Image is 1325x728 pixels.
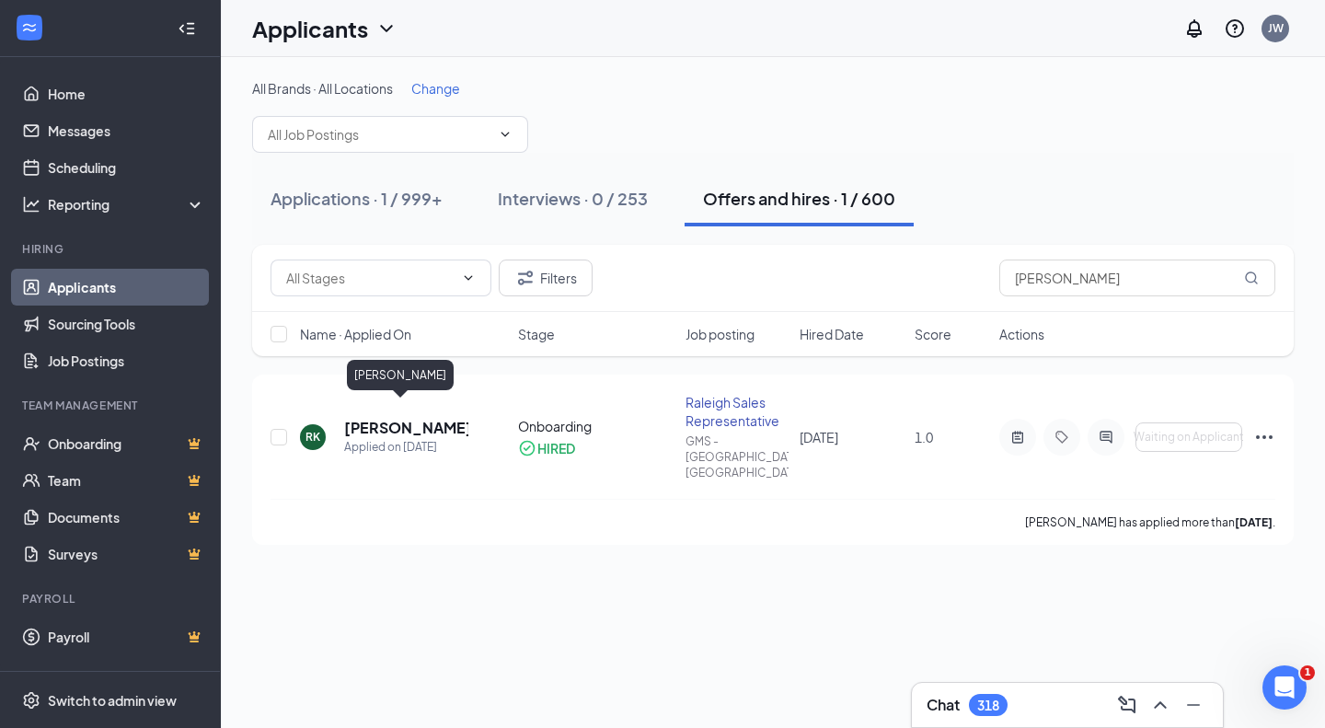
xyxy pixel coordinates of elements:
button: Waiting on Applicant [1135,422,1242,452]
button: ComposeMessage [1112,690,1142,720]
h3: Chat [927,695,960,715]
span: All Brands · All Locations [252,80,393,97]
svg: ChevronDown [461,271,476,285]
a: OnboardingCrown [48,425,205,462]
p: [PERSON_NAME] has applied more than . [1025,514,1275,530]
div: Applied on [DATE] [344,438,468,456]
b: [DATE] [1235,515,1273,529]
svg: CheckmarkCircle [518,439,536,457]
a: Applicants [48,269,205,306]
div: [PERSON_NAME] [347,360,454,390]
div: JW [1268,20,1284,36]
input: Search in offers and hires [999,260,1275,296]
svg: ComposeMessage [1116,694,1138,716]
button: Minimize [1179,690,1208,720]
a: Messages [48,112,205,149]
svg: Ellipses [1253,426,1275,448]
svg: MagnifyingGlass [1244,271,1259,285]
span: 1.0 [915,429,933,445]
span: Name · Applied On [300,325,411,343]
svg: ChevronDown [498,127,513,142]
svg: Tag [1051,430,1073,445]
input: All Job Postings [268,124,490,144]
h5: [PERSON_NAME] [344,418,468,438]
a: Sourcing Tools [48,306,205,342]
a: PayrollCrown [48,618,205,655]
input: All Stages [286,268,454,288]
svg: Notifications [1183,17,1205,40]
div: Onboarding [518,417,674,435]
a: DocumentsCrown [48,499,205,536]
div: Raleigh Sales Representative [686,393,789,430]
span: Stage [518,325,555,343]
a: Job Postings [48,342,205,379]
svg: ChevronUp [1149,694,1171,716]
button: Filter Filters [499,260,593,296]
div: GMS - [GEOGRAPHIC_DATA], [GEOGRAPHIC_DATA] [686,433,789,480]
h1: Applicants [252,13,368,44]
span: Waiting on Applicant [1134,431,1244,444]
a: Scheduling [48,149,205,186]
span: 1 [1300,665,1315,680]
div: Interviews · 0 / 253 [498,187,648,210]
div: 318 [977,698,999,713]
svg: Collapse [178,19,196,38]
svg: ActiveChat [1095,430,1117,445]
svg: Filter [514,267,536,289]
svg: QuestionInfo [1224,17,1246,40]
div: Reporting [48,195,206,214]
div: Payroll [22,591,202,607]
div: Offers and hires · 1 / 600 [703,187,895,210]
div: RK [305,429,320,445]
span: [DATE] [800,429,838,445]
div: Team Management [22,398,202,413]
a: TeamCrown [48,462,205,499]
span: Change [411,80,460,97]
span: Actions [999,325,1044,343]
iframe: Intercom live chat [1262,665,1307,710]
svg: Settings [22,691,40,710]
svg: Minimize [1182,694,1204,716]
a: SurveysCrown [48,536,205,572]
div: Hiring [22,241,202,257]
div: Switch to admin view [48,691,177,710]
svg: Analysis [22,195,40,214]
span: Job posting [686,325,755,343]
button: ChevronUp [1146,690,1175,720]
svg: WorkstreamLogo [20,18,39,37]
a: Home [48,75,205,112]
span: Score [915,325,951,343]
svg: ChevronDown [375,17,397,40]
svg: ActiveNote [1007,430,1029,445]
span: Hired Date [800,325,864,343]
div: HIRED [537,439,575,457]
div: Applications · 1 / 999+ [271,187,443,210]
